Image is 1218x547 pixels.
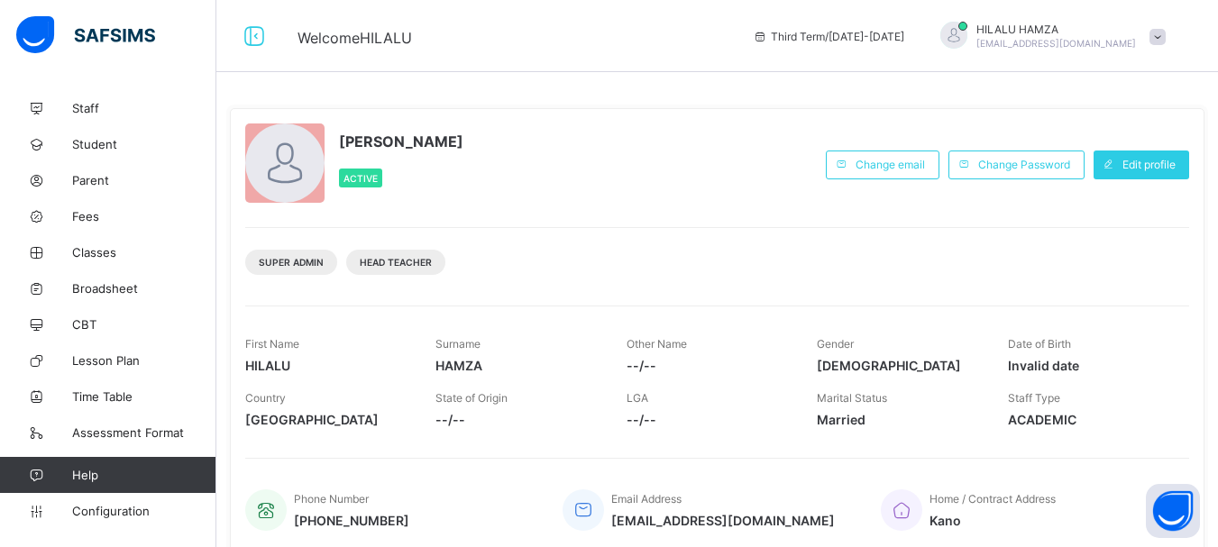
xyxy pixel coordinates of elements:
[72,101,216,115] span: Staff
[72,389,216,404] span: Time Table
[627,337,687,351] span: Other Name
[298,29,412,47] span: Welcome HILALU
[1008,391,1060,405] span: Staff Type
[72,504,215,518] span: Configuration
[817,358,980,373] span: [DEMOGRAPHIC_DATA]
[930,513,1056,528] span: Kano
[627,358,790,373] span: --/--
[245,337,299,351] span: First Name
[72,317,216,332] span: CBT
[435,391,508,405] span: State of Origin
[976,38,1136,49] span: [EMAIL_ADDRESS][DOMAIN_NAME]
[611,492,682,506] span: Email Address
[343,173,378,184] span: Active
[817,337,854,351] span: Gender
[72,137,216,151] span: Student
[435,337,481,351] span: Surname
[259,257,324,268] span: Super Admin
[978,158,1070,171] span: Change Password
[611,513,835,528] span: [EMAIL_ADDRESS][DOMAIN_NAME]
[16,16,155,54] img: safsims
[627,412,790,427] span: --/--
[245,358,408,373] span: HILALU
[976,23,1136,36] span: HILALU HAMZA
[1008,358,1171,373] span: Invalid date
[817,391,887,405] span: Marital Status
[856,158,925,171] span: Change email
[72,425,216,440] span: Assessment Format
[930,492,1056,506] span: Home / Contract Address
[72,353,216,368] span: Lesson Plan
[72,245,216,260] span: Classes
[294,492,369,506] span: Phone Number
[1008,337,1071,351] span: Date of Birth
[627,391,648,405] span: LGA
[435,412,599,427] span: --/--
[72,468,215,482] span: Help
[72,173,216,187] span: Parent
[360,257,432,268] span: Head Teacher
[339,132,463,150] span: [PERSON_NAME]
[1008,412,1171,427] span: ACADEMIC
[435,358,599,373] span: HAMZA
[294,513,409,528] span: [PHONE_NUMBER]
[245,412,408,427] span: [GEOGRAPHIC_DATA]
[1122,158,1176,171] span: Edit profile
[753,30,904,43] span: session/term information
[72,281,216,296] span: Broadsheet
[817,412,980,427] span: Married
[1146,484,1200,538] button: Open asap
[922,22,1175,51] div: HILALUHAMZA
[72,209,216,223] span: Fees
[245,391,286,405] span: Country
